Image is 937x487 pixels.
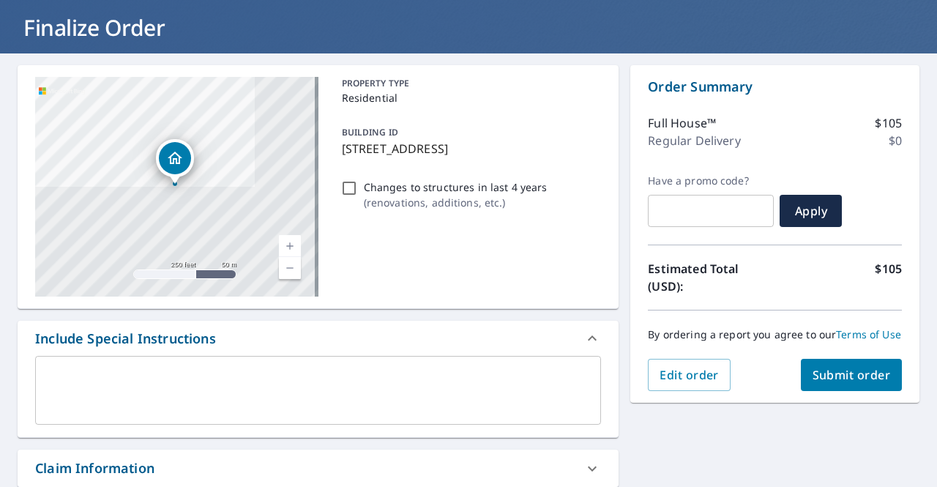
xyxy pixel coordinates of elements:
[801,359,903,391] button: Submit order
[875,260,902,295] p: $105
[18,12,919,42] h1: Finalize Order
[660,367,719,383] span: Edit order
[18,450,619,487] div: Claim Information
[791,203,830,219] span: Apply
[35,458,154,478] div: Claim Information
[648,359,731,391] button: Edit order
[279,235,301,257] a: Current Level 17, Zoom In
[35,329,216,349] div: Include Special Instructions
[648,260,774,295] p: Estimated Total (USD):
[648,77,902,97] p: Order Summary
[875,114,902,132] p: $105
[342,77,596,90] p: PROPERTY TYPE
[18,321,619,356] div: Include Special Instructions
[648,114,716,132] p: Full House™
[780,195,842,227] button: Apply
[156,139,194,185] div: Dropped pin, building 1, Residential property, 509 Lore Ave Wilmington, DE 19809
[342,140,596,157] p: [STREET_ADDRESS]
[279,257,301,279] a: Current Level 17, Zoom Out
[342,90,596,105] p: Residential
[364,195,548,210] p: ( renovations, additions, etc. )
[648,132,740,149] p: Regular Delivery
[836,327,901,341] a: Terms of Use
[889,132,902,149] p: $0
[342,126,398,138] p: BUILDING ID
[813,367,891,383] span: Submit order
[364,179,548,195] p: Changes to structures in last 4 years
[648,174,774,187] label: Have a promo code?
[648,328,902,341] p: By ordering a report you agree to our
